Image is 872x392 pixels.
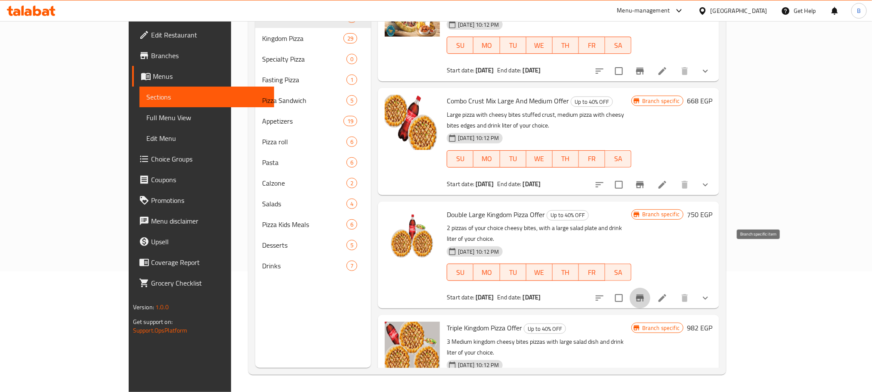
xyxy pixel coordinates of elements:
[255,69,371,90] div: Fasting Pizza1
[630,61,650,81] button: Branch-specific-item
[447,223,631,244] p: 2 pizzas of your choice cheesy bites, with a large salad plate and drink liter of your choice.
[447,321,522,334] span: Triple Kingdom Pizza Offer
[455,21,502,29] span: [DATE] 10:12 PM
[553,150,579,168] button: TH
[132,25,274,45] a: Edit Restaurant
[447,336,631,358] p: 3 Medium kingdom cheesy bites pizzas with large salad dish and drink liter of your choice.
[556,39,575,52] span: TH
[609,39,628,52] span: SA
[500,150,526,168] button: TU
[674,61,695,81] button: delete
[605,37,631,54] button: SA
[497,178,521,190] span: End date:
[255,152,371,173] div: Pasta6
[385,95,440,150] img: Combo Crust Mix Large And Medium Offer
[476,292,494,303] b: [DATE]
[132,169,274,190] a: Coupons
[347,179,357,187] span: 2
[151,174,267,185] span: Coupons
[344,34,357,43] span: 29
[347,221,357,229] span: 6
[385,208,440,264] img: Double Large Kingdom Pizza Offer
[344,117,357,125] span: 19
[346,219,357,230] div: items
[695,174,716,195] button: show more
[476,65,494,76] b: [DATE]
[262,157,346,168] span: Pasta
[447,109,631,131] p: Large pizza with cheesy bites stuffed crust, medium pizza with cheesy bites edges and drink liter...
[347,200,357,208] span: 4
[347,241,357,249] span: 5
[523,178,541,190] b: [DATE]
[255,49,371,69] div: Specialty Pizza0
[347,138,357,146] span: 6
[526,37,553,54] button: WE
[262,95,346,106] span: Pizza Sandwich
[262,33,343,44] div: Kingdom Pizza
[497,65,521,76] span: End date:
[476,178,494,190] b: [DATE]
[151,278,267,288] span: Grocery Checklist
[255,214,371,235] div: Pizza Kids Meals6
[133,316,173,327] span: Get support on:
[447,264,473,281] button: SU
[255,193,371,214] div: Salads4
[447,208,545,221] span: Double Large Kingdom Pizza Offer
[132,273,274,293] a: Grocery Checklist
[255,255,371,276] div: Drinks7
[132,149,274,169] a: Choice Groups
[455,361,502,369] span: [DATE] 10:12 PM
[146,92,267,102] span: Sections
[630,174,650,195] button: Branch-specific-item
[146,112,267,123] span: Full Menu View
[455,248,502,256] span: [DATE] 10:12 PM
[451,39,470,52] span: SU
[687,95,712,107] h6: 668 EGP
[151,50,267,61] span: Branches
[151,195,267,205] span: Promotions
[530,39,549,52] span: WE
[132,190,274,211] a: Promotions
[582,39,602,52] span: FR
[473,150,500,168] button: MO
[262,199,346,209] span: Salads
[605,150,631,168] button: SA
[347,159,357,167] span: 6
[139,107,274,128] a: Full Menu View
[262,178,346,188] span: Calzone
[589,174,610,195] button: sort-choices
[447,150,473,168] button: SU
[579,37,605,54] button: FR
[674,174,695,195] button: delete
[639,97,683,105] span: Branch specific
[132,66,274,87] a: Menus
[139,87,274,107] a: Sections
[346,240,357,250] div: items
[609,152,628,165] span: SA
[455,134,502,142] span: [DATE] 10:12 PM
[497,292,521,303] span: End date:
[447,37,473,54] button: SU
[262,240,346,250] span: Desserts
[711,6,767,16] div: [GEOGRAPHIC_DATA]
[530,152,549,165] span: WE
[657,66,668,76] a: Edit menu item
[579,150,605,168] button: FR
[255,90,371,111] div: Pizza Sandwich5
[151,216,267,226] span: Menu disclaimer
[556,266,575,279] span: TH
[857,6,861,16] span: B
[695,288,716,308] button: show more
[639,210,683,218] span: Branch specific
[262,75,346,85] span: Fasting Pizza
[500,264,526,281] button: TU
[255,235,371,255] div: Desserts5
[132,211,274,231] a: Menu disclaimer
[700,66,711,76] svg: Show Choices
[132,231,274,252] a: Upsell
[146,133,267,143] span: Edit Menu
[385,322,440,377] img: Triple Kingdom Pizza Offer
[347,262,357,270] span: 7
